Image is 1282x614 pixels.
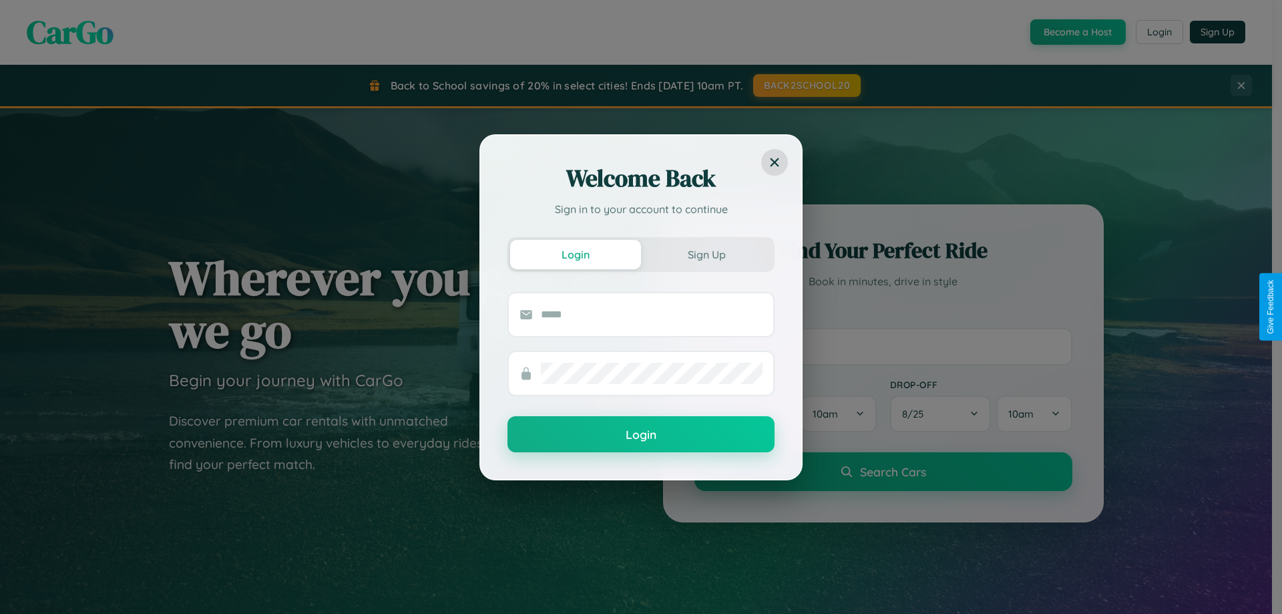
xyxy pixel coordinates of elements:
[1266,280,1275,334] div: Give Feedback
[507,162,775,194] h2: Welcome Back
[641,240,772,269] button: Sign Up
[507,416,775,452] button: Login
[510,240,641,269] button: Login
[507,201,775,217] p: Sign in to your account to continue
